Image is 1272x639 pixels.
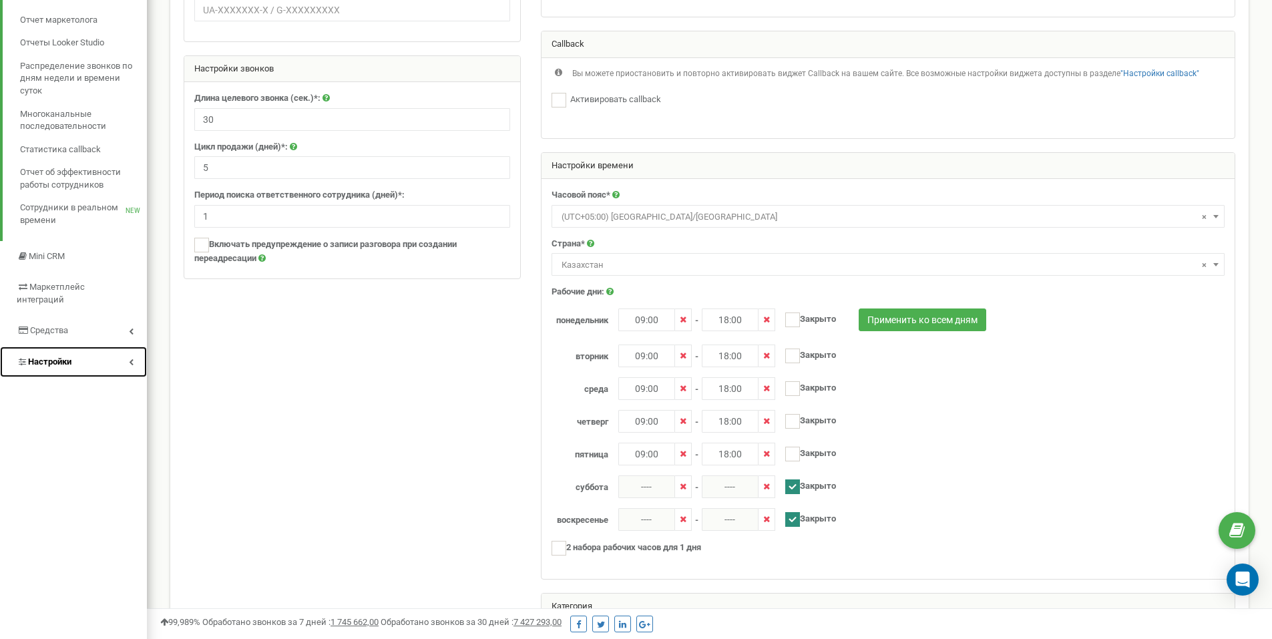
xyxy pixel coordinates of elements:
[20,37,104,49] span: Отчеты Looker Studio
[859,308,986,331] button: Применить ко всем дням
[1202,208,1207,226] span: ×
[542,443,618,461] label: пятница
[20,166,140,191] span: Отчет об эффективности работы сотрудников
[202,617,379,627] span: Обработано звонков за 7 дней :
[552,238,585,250] label: Страна*
[20,144,101,156] span: Статистика callback
[513,617,562,627] u: 7 427 293,00
[20,31,147,55] a: Отчеты Looker Studio
[542,31,1235,58] div: Callback
[1202,256,1207,274] span: ×
[552,189,610,202] label: Часовой пояс*
[20,14,97,27] span: Отчет маркетолога
[20,55,147,103] a: Распределение звонков по дням недели и времени суток
[775,443,836,461] label: Закрыто
[20,60,140,97] span: Распределение звонков по дням недели и времени суток
[20,161,147,196] a: Отчет об эффективности работы сотрудников
[542,377,618,396] label: среда
[695,410,698,429] span: -
[695,443,698,461] span: -
[542,153,1235,180] div: Настройки времени
[20,103,147,138] a: Многоканальные последовательности
[775,475,836,494] label: Закрыто
[20,196,147,232] a: Сотрудники в реальном времениNEW
[775,345,836,363] label: Закрыто
[194,189,405,202] label: Период поиска ответственного сотрудника (дней)*:
[542,308,618,327] label: понедельник
[552,253,1225,276] span: Казахстан
[1120,69,1199,78] a: "Настройки callback"
[194,141,288,154] label: Цикл продажи (дней)*:
[566,93,661,106] label: Активировать callback
[542,475,618,494] label: суббота
[17,282,85,304] span: Маркетплейс интеграций
[775,508,836,527] label: Закрыто
[28,357,71,367] span: Настройки
[20,9,147,32] a: Отчет маркетолога
[20,108,140,133] span: Многоканальные последовательности
[20,202,126,226] span: Сотрудники в реальном времени
[194,238,510,265] label: Включать предупреждение о записи разговора при создании переадресации
[381,617,562,627] span: Обработано звонков за 30 дней :
[775,308,836,327] label: Закрыто
[552,286,604,298] label: Рабочие дни:
[194,92,321,105] label: Длина целевого звонка (сек.)*:
[20,138,147,162] a: Статистика callback
[695,308,698,327] span: -
[1227,564,1259,596] div: Open Intercom Messenger
[556,208,1220,226] span: (UTC+05:00) Asia/Aqtau
[556,256,1220,274] span: Казахстан
[695,508,698,527] span: -
[184,56,520,83] div: Настройки звонков
[160,617,200,627] span: 99,989%
[695,345,698,363] span: -
[552,541,701,556] label: 2 набора рабочих часов для 1 дня
[542,508,618,527] label: воскресенье
[542,410,618,429] label: четверг
[542,345,618,363] label: вторник
[695,377,698,396] span: -
[30,325,68,335] span: Средства
[542,594,1235,620] div: Категория
[775,410,836,429] label: Закрыто
[695,475,698,494] span: -
[775,377,836,396] label: Закрыто
[29,251,65,261] span: Mini CRM
[331,617,379,627] u: 1 745 662,00
[572,68,1199,79] p: Вы можете приостановить и повторно активировать виджет Callback на вашем сайте. Все возможные нас...
[552,205,1225,228] span: (UTC+05:00) Asia/Aqtau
